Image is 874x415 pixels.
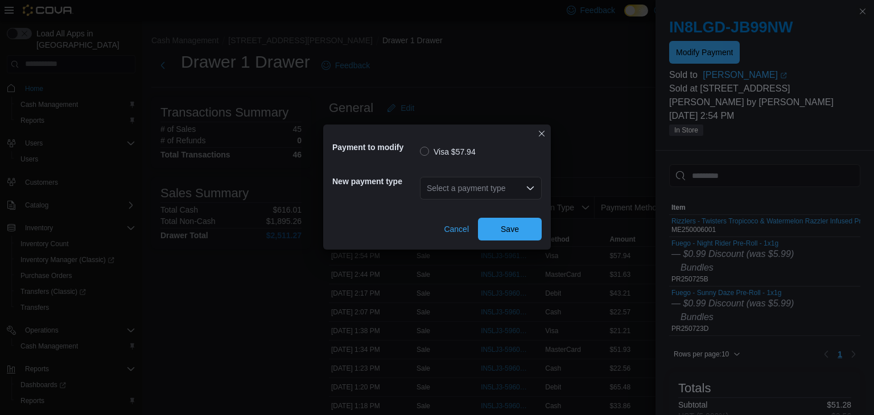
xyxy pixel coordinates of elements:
[332,136,418,159] h5: Payment to modify
[332,170,418,193] h5: New payment type
[427,181,428,195] input: Accessible screen reader label
[439,218,473,240] button: Cancel
[478,218,542,240] button: Save
[444,223,469,235] span: Cancel
[526,184,535,193] button: Open list of options
[535,127,549,140] button: Closes this modal window
[420,145,476,159] label: Visa $57.94
[501,223,519,235] span: Save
